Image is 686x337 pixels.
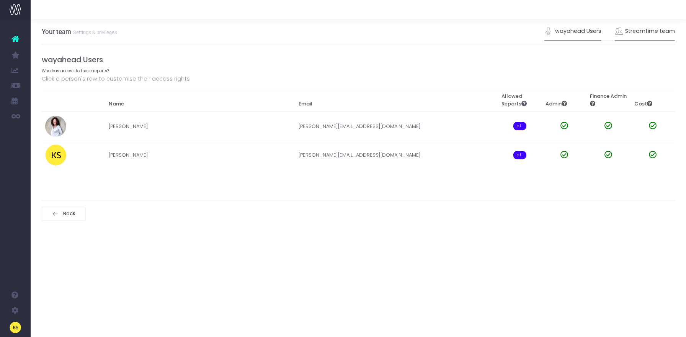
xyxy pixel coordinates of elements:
th: Allowed Reports [498,89,542,112]
span: Back [61,211,76,217]
th: Name [105,89,295,112]
th: Finance Admin [586,89,631,112]
a: Streamtime team [615,23,675,40]
span: all [513,151,527,159]
a: wayahead Users [544,23,601,40]
h4: wayahead Users [42,55,675,64]
th: Admin [542,89,586,112]
td: [PERSON_NAME] [105,141,295,169]
td: [PERSON_NAME][EMAIL_ADDRESS][DOMAIN_NAME] [295,141,498,169]
img: profile_images [45,144,66,165]
th: Email [295,89,498,112]
a: Back [42,207,86,221]
h3: Your team [42,28,117,36]
small: Who has access to these reports? [42,67,109,74]
span: all [513,122,527,130]
img: images/default_profile_image.png [10,322,21,333]
td: [PERSON_NAME] [105,112,295,141]
small: Settings & privileges [71,28,117,36]
th: Cost [631,89,675,112]
td: [PERSON_NAME][EMAIL_ADDRESS][DOMAIN_NAME] [295,112,498,141]
p: Click a person's row to customise their access rights [42,74,675,83]
img: profile_images [45,116,66,137]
